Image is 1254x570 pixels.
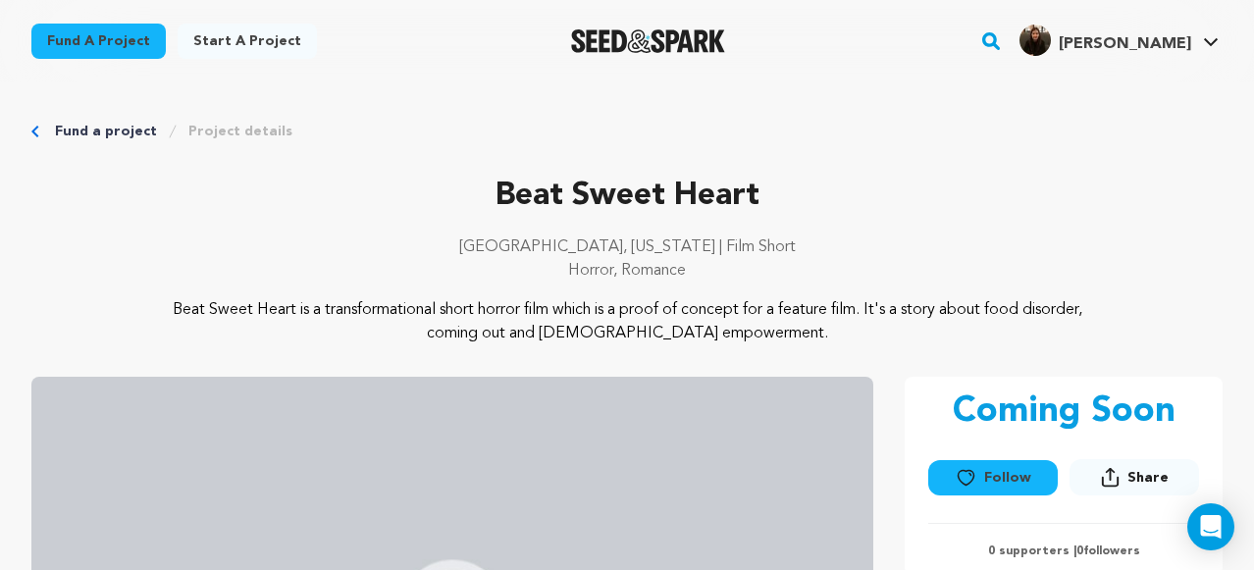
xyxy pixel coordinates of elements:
[150,298,1103,345] p: Beat Sweet Heart is a transformational short horror film which is a proof of concept for a featur...
[1016,21,1223,56] a: Mariya S.'s Profile
[31,173,1223,220] p: Beat Sweet Heart
[953,392,1176,432] p: Coming Soon
[178,24,317,59] a: Start a project
[188,122,292,141] a: Project details
[571,29,725,53] a: Seed&Spark Homepage
[928,460,1058,495] button: Follow
[1016,21,1223,62] span: Mariya S.'s Profile
[31,235,1223,259] p: [GEOGRAPHIC_DATA], [US_STATE] | Film Short
[55,122,157,141] a: Fund a project
[31,259,1223,283] p: Horror, Romance
[31,24,166,59] a: Fund a project
[1070,459,1199,503] span: Share
[1059,36,1191,52] span: [PERSON_NAME]
[1019,25,1191,56] div: Mariya S.'s Profile
[1019,25,1051,56] img: f1767e158fc15795.jpg
[1076,545,1083,557] span: 0
[1070,459,1199,495] button: Share
[1187,503,1234,550] div: Open Intercom Messenger
[571,29,725,53] img: Seed&Spark Logo Dark Mode
[1127,468,1169,488] span: Share
[31,122,1223,141] div: Breadcrumb
[928,544,1199,559] p: 0 supporters | followers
